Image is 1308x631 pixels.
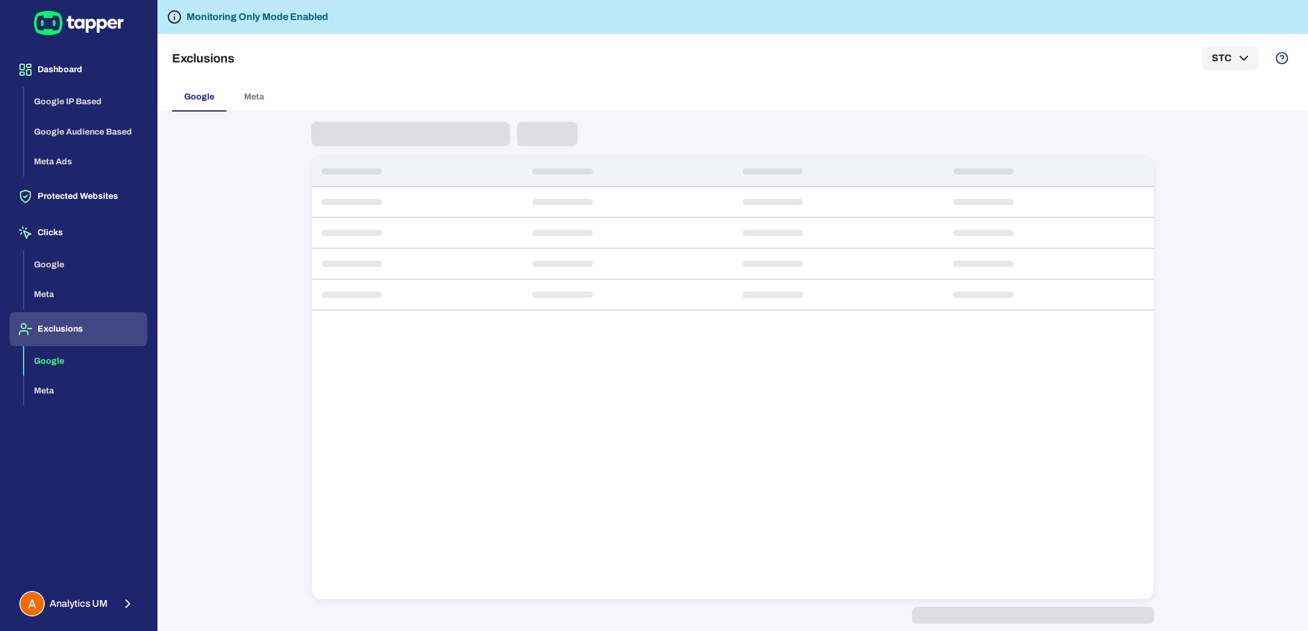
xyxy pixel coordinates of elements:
span: Analytics UM [50,598,108,610]
button: Google [24,250,147,280]
a: Meta [24,385,147,395]
button: STC [1202,46,1258,70]
button: Google [172,82,226,112]
button: Google [24,346,147,376]
a: Protected Websites [10,190,147,201]
a: Google Audience Based [24,125,147,136]
button: Exclusions [10,312,147,346]
button: Protected Websites [10,179,147,213]
h5: Exclusions [172,51,234,65]
button: Meta Ads [24,147,147,177]
button: Google IP Based [24,87,147,117]
img: Analytics UM [21,592,44,615]
button: Clicks [10,216,147,250]
a: Google IP Based [24,96,147,106]
h6: Monitoring Only Mode Enabled [187,10,328,24]
button: Meta [24,279,147,310]
button: Dashboard [10,53,147,87]
a: Exclusions [10,323,147,333]
a: Meta Ads [24,156,147,166]
a: Clicks [10,227,147,237]
button: Meta [24,376,147,406]
a: Dashboard [10,64,147,74]
div: platform selection [172,82,1293,112]
a: Google [24,355,147,365]
button: Google Audience Based [24,117,147,147]
a: Meta [24,289,147,299]
svg: Tapper is not blocking any fraudulent activity for this domain [167,10,182,24]
button: Meta [226,82,281,112]
a: Google [24,258,147,269]
button: Analytics UMAnalytics UM [10,586,147,621]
